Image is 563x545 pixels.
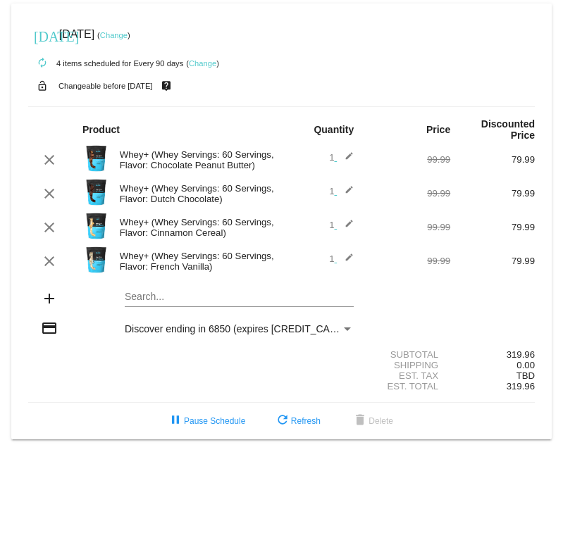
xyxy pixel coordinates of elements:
[329,186,354,196] span: 1
[329,152,354,163] span: 1
[450,222,535,232] div: 79.99
[125,323,354,334] mat-select: Payment Method
[82,178,111,206] img: Image-1-Carousel-Whey-5lb-Chocolate-no-badge-Transp.png
[82,212,111,240] img: Image-1-Carousel-Whey-5lb-Cin-Cereal-Roman-Berezecky.png
[426,124,450,135] strong: Price
[366,256,450,266] div: 99.99
[314,124,354,135] strong: Quantity
[337,219,354,236] mat-icon: edit
[337,151,354,168] mat-icon: edit
[340,408,404,434] button: Delete
[516,370,535,381] span: TBD
[507,381,535,391] span: 319.96
[41,185,58,202] mat-icon: clear
[450,188,535,199] div: 79.99
[516,360,535,370] span: 0.00
[97,31,130,39] small: ( )
[158,77,175,95] mat-icon: live_help
[167,416,245,426] span: Pause Schedule
[337,253,354,270] mat-icon: edit
[186,59,219,68] small: ( )
[352,416,393,426] span: Delete
[82,144,111,173] img: Image-1-Carousel-Whey-5lb-CPB-no-badge-1000x1000-Transp.png
[41,219,58,236] mat-icon: clear
[41,151,58,168] mat-icon: clear
[113,149,282,170] div: Whey+ (Whey Servings: 60 Servings, Flavor: Chocolate Peanut Butter)
[366,154,450,165] div: 99.99
[450,154,535,165] div: 79.99
[167,413,184,430] mat-icon: pause
[34,27,51,44] mat-icon: [DATE]
[58,82,153,90] small: Changeable before [DATE]
[189,59,216,68] a: Change
[352,413,369,430] mat-icon: delete
[329,253,354,264] span: 1
[366,188,450,199] div: 99.99
[28,59,183,68] small: 4 items scheduled for Every 90 days
[366,381,450,391] div: Est. Total
[41,253,58,270] mat-icon: clear
[366,360,450,370] div: Shipping
[34,55,51,72] mat-icon: autorenew
[329,220,354,230] span: 1
[263,408,332,434] button: Refresh
[481,118,535,141] strong: Discounted Price
[82,124,120,135] strong: Product
[366,222,450,232] div: 99.99
[125,323,381,334] span: Discover ending in 6850 (expires [CREDIT_CARD_DATA])
[274,413,291,430] mat-icon: refresh
[34,77,51,95] mat-icon: lock_open
[156,408,256,434] button: Pause Schedule
[125,292,354,303] input: Search...
[41,320,58,337] mat-icon: credit_card
[337,185,354,202] mat-icon: edit
[113,251,282,272] div: Whey+ (Whey Servings: 60 Servings, Flavor: French Vanilla)
[41,290,58,307] mat-icon: add
[366,370,450,381] div: Est. Tax
[100,31,128,39] a: Change
[450,256,535,266] div: 79.99
[82,246,111,274] img: Image-1-Carousel-Whey-5lb-Vanilla-no-badge-Transp.png
[366,349,450,360] div: Subtotal
[450,349,535,360] div: 319.96
[113,217,282,238] div: Whey+ (Whey Servings: 60 Servings, Flavor: Cinnamon Cereal)
[113,183,282,204] div: Whey+ (Whey Servings: 60 Servings, Flavor: Dutch Chocolate)
[274,416,321,426] span: Refresh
